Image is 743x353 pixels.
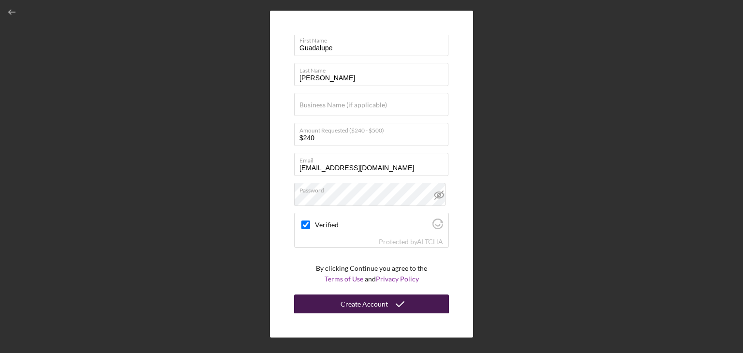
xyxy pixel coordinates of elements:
label: Business Name (if applicable) [299,101,387,109]
label: Email [299,153,448,164]
p: By clicking Continue you agree to the and [316,263,427,285]
a: Visit Altcha.org [432,222,443,231]
label: Last Name [299,63,448,74]
label: Verified [315,221,430,229]
a: Terms of Use [325,275,363,283]
a: Privacy Policy [376,275,419,283]
a: Visit Altcha.org [417,237,443,246]
div: Create Account [341,294,388,314]
button: Create Account [294,294,449,314]
label: Password [299,183,448,194]
label: Amount Requested ($240 - $500) [299,123,448,134]
label: First Name [299,33,448,44]
div: Protected by [379,238,443,246]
